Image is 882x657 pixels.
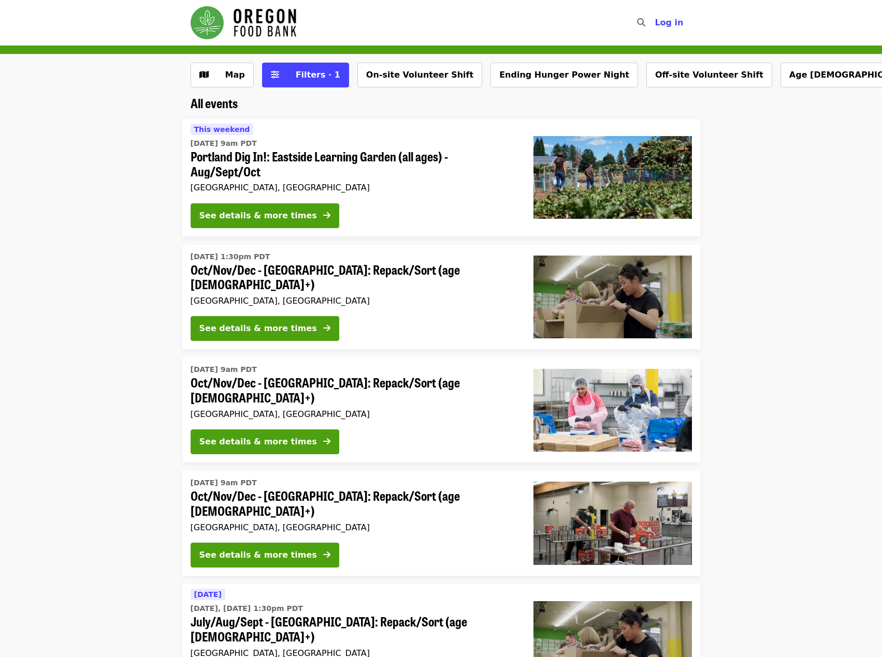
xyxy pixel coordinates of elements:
span: This weekend [194,125,250,133]
span: Portland Dig In!: Eastside Learning Garden (all ages) - Aug/Sept/Oct [191,149,517,179]
div: See details & more times [199,210,317,222]
button: See details & more times [191,316,339,341]
button: On-site Volunteer Shift [357,63,482,87]
time: [DATE] 9am PDT [191,138,257,149]
i: arrow-right icon [323,211,330,220]
span: Filters · 1 [296,70,340,80]
a: See details for "Oct/Nov/Dec - Portland: Repack/Sort (age 8+)" [182,245,700,350]
span: [DATE] [194,590,222,599]
button: See details & more times [191,203,339,228]
i: sliders-h icon [271,70,279,80]
time: [DATE] 1:30pm PDT [191,251,270,262]
a: See details for "Portland Dig In!: Eastside Learning Garden (all ages) - Aug/Sept/Oct" [182,119,700,236]
span: Oct/Nov/Dec - [GEOGRAPHIC_DATA]: Repack/Sort (age [DEMOGRAPHIC_DATA]+) [191,262,517,292]
i: map icon [199,70,209,80]
button: See details & more times [191,429,339,454]
button: See details & more times [191,543,339,568]
img: Portland Dig In!: Eastside Learning Garden (all ages) - Aug/Sept/Oct organized by Oregon Food Bank [533,136,692,219]
button: Show map view [191,63,254,87]
span: All events [191,94,238,112]
time: [DATE] 9am PDT [191,477,257,488]
span: Oct/Nov/Dec - [GEOGRAPHIC_DATA]: Repack/Sort (age [DEMOGRAPHIC_DATA]+) [191,488,517,518]
img: Oct/Nov/Dec - Portland: Repack/Sort (age 8+) organized by Oregon Food Bank [533,256,692,338]
img: Oct/Nov/Dec - Portland: Repack/Sort (age 16+) organized by Oregon Food Bank [533,482,692,564]
div: [GEOGRAPHIC_DATA], [GEOGRAPHIC_DATA] [191,409,517,419]
div: See details & more times [199,322,317,335]
img: Oct/Nov/Dec - Beaverton: Repack/Sort (age 10+) organized by Oregon Food Bank [533,369,692,452]
div: See details & more times [199,549,317,561]
button: Ending Hunger Power Night [490,63,638,87]
div: See details & more times [199,436,317,448]
div: [GEOGRAPHIC_DATA], [GEOGRAPHIC_DATA] [191,296,517,306]
button: Log in [646,12,691,33]
i: arrow-right icon [323,323,330,333]
time: [DATE] 9am PDT [191,364,257,375]
img: Oregon Food Bank - Home [191,6,296,39]
button: Filters (1 selected) [262,63,349,87]
i: arrow-right icon [323,437,330,446]
a: See details for "Oct/Nov/Dec - Portland: Repack/Sort (age 16+)" [182,471,700,576]
time: [DATE], [DATE] 1:30pm PDT [191,603,303,614]
i: arrow-right icon [323,550,330,560]
span: Map [225,70,245,80]
span: Log in [655,18,683,27]
i: search icon [637,18,645,27]
a: See details for "Oct/Nov/Dec - Beaverton: Repack/Sort (age 10+)" [182,357,700,462]
div: [GEOGRAPHIC_DATA], [GEOGRAPHIC_DATA] [191,522,517,532]
span: July/Aug/Sept - [GEOGRAPHIC_DATA]: Repack/Sort (age [DEMOGRAPHIC_DATA]+) [191,614,517,644]
div: [GEOGRAPHIC_DATA], [GEOGRAPHIC_DATA] [191,183,517,192]
button: Off-site Volunteer Shift [646,63,772,87]
input: Search [652,10,660,35]
span: Oct/Nov/Dec - [GEOGRAPHIC_DATA]: Repack/Sort (age [DEMOGRAPHIC_DATA]+) [191,375,517,405]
